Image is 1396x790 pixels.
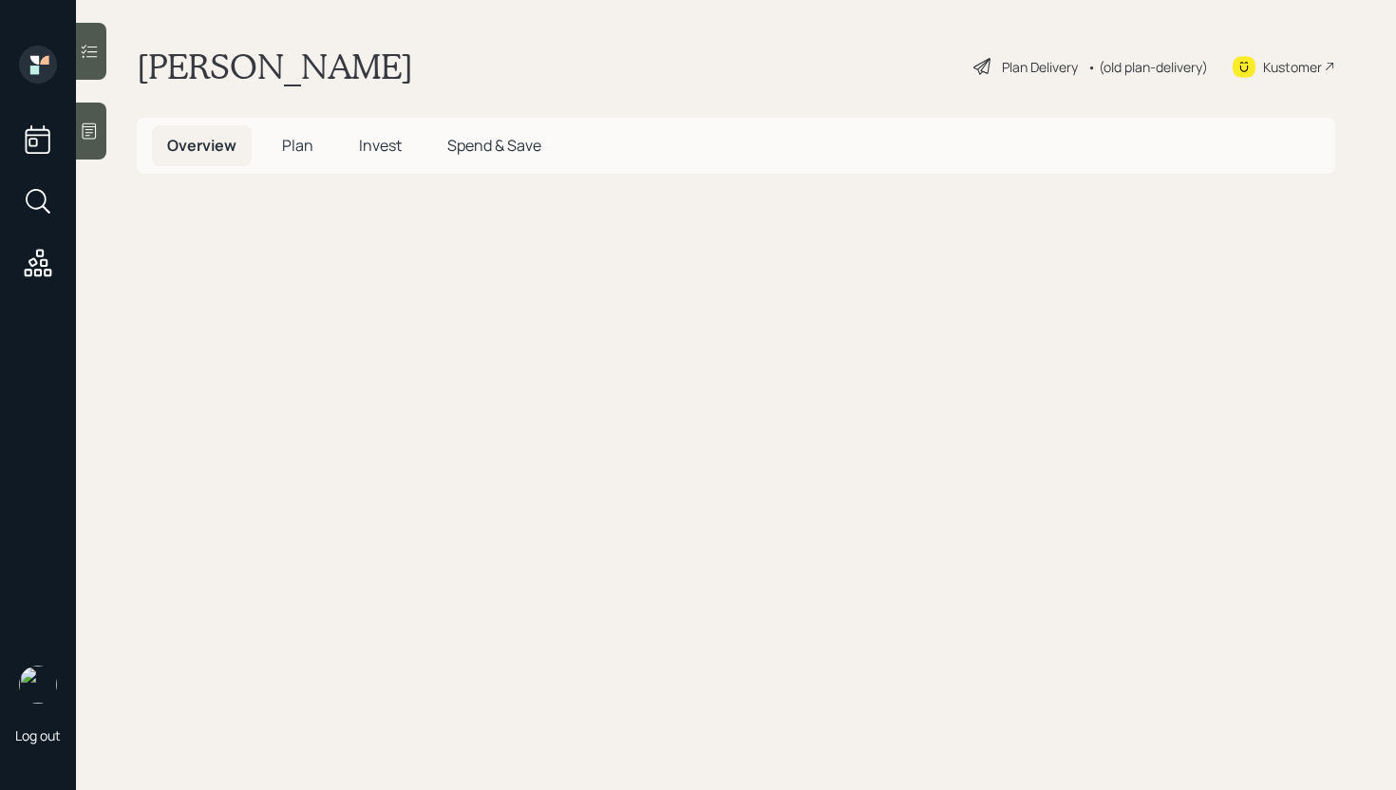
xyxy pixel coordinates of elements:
div: Kustomer [1263,57,1322,77]
div: • (old plan-delivery) [1087,57,1208,77]
span: Plan [282,135,313,156]
h1: [PERSON_NAME] [137,46,413,87]
span: Spend & Save [447,135,541,156]
div: Plan Delivery [1002,57,1078,77]
span: Invest [359,135,402,156]
div: Log out [15,726,61,744]
span: Overview [167,135,236,156]
img: james-distasi-headshot.png [19,666,57,704]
